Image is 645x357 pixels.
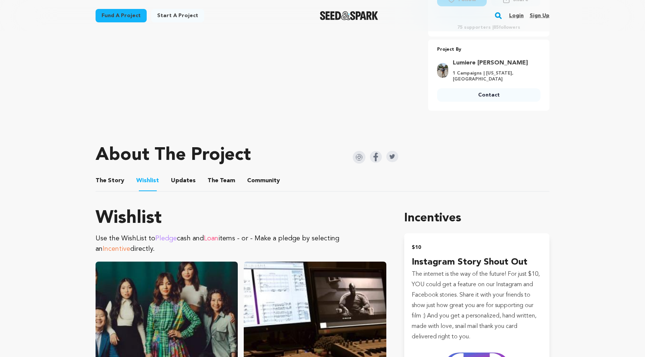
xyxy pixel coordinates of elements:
[353,151,365,164] img: Seed&Spark Instagram Icon
[96,176,106,185] span: The
[151,9,204,22] a: Start a project
[412,256,542,269] h4: Instagram Story Shout Out
[96,9,147,22] a: Fund a project
[171,176,196,185] span: Updates
[509,10,524,22] a: Login
[412,242,542,253] h2: $10
[136,176,159,185] span: Wishlist
[370,151,382,163] img: Seed&Spark Facebook Icon
[453,70,536,82] p: 1 Campaigns | [US_STATE], [GEOGRAPHIC_DATA]
[386,151,398,162] img: Seed&Spark Twitter Icon
[320,11,378,20] a: Seed&Spark Homepage
[412,269,542,342] p: The internet is the way of the future! For just $10, YOU could get a feature on our Instagram and...
[96,146,251,164] h1: About The Project
[96,176,124,185] span: Story
[103,246,130,252] span: Incentive
[96,209,386,227] h1: Wishlist
[247,176,280,185] span: Community
[404,209,549,227] h1: Incentives
[155,235,177,242] span: Pledge
[320,11,378,20] img: Seed&Spark Logo Dark Mode
[96,233,386,254] p: Use the WishList to cash and items - or - Make a pledge by selecting an directly.
[453,59,536,67] a: Goto Lumiere Rostick profile
[437,45,540,54] p: Project By
[208,176,218,185] span: The
[437,88,540,102] a: Contact
[530,10,549,22] a: Sign up
[204,235,218,242] span: Loan
[208,176,235,185] span: Team
[437,63,448,78] img: Lumiere%20Headshot.jpeg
